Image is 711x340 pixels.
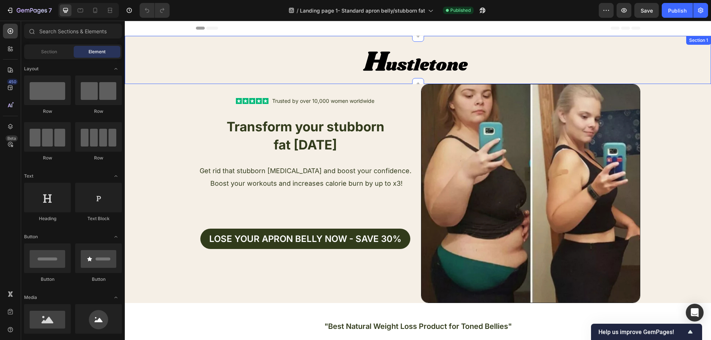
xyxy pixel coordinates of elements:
strong: Transform your stubborn [102,98,260,114]
span: Landing page 1- Standard apron belly/stubborn fat [300,7,425,14]
span: Element [89,48,106,55]
button: Show survey - Help us improve GemPages! [598,327,695,336]
div: Button [75,276,122,283]
div: Open Intercom Messenger [686,304,704,322]
a: Lose your apron bellY now - Save 30% [76,208,286,228]
img: gempages_583634832253256263-3dd9d720-07cc-497b-bedb-3d7a74a61073.png [296,63,515,282]
div: 450 [7,79,18,85]
p: Lose your apron bellY now - Save 30% [84,212,277,224]
div: Heading [24,215,71,222]
div: Text Block [75,215,122,222]
button: Save [634,3,659,18]
div: Row [75,155,122,161]
div: Button [24,276,71,283]
p: “They have helped transform over 10,000 women" [405,319,515,336]
span: Save [641,7,653,14]
button: 7 [3,3,55,18]
span: Get rid that stubborn [MEDICAL_DATA] and boost your confidence. Boost your workouts and increases... [75,146,287,166]
div: Row [75,108,122,115]
span: Text [24,173,33,179]
div: Publish [668,7,687,14]
span: / [297,7,298,14]
p: 7 [49,6,52,15]
div: Beta [6,135,18,141]
span: Published [450,7,471,14]
span: Media [24,294,37,301]
span: Toggle open [110,292,122,303]
strong: fat [DATE] [149,116,212,132]
iframe: Design area [125,21,711,340]
span: Toggle open [110,231,122,243]
span: Button [24,233,38,240]
p: Trusted by over 10,000 women worldwide [147,77,250,84]
span: Toggle open [110,170,122,182]
span: Layout [24,65,39,72]
div: Row [24,108,71,115]
div: Undo/Redo [140,3,170,18]
span: Toggle open [110,63,122,75]
p: “Over 90% of women saw visible results in less than 4 weeks" [183,319,293,336]
h2: "Best Natural Weight Loss Product for Toned Bellies" [71,300,515,311]
div: Row [24,155,71,161]
span: Section [41,48,57,55]
button: Publish [662,3,693,18]
input: Search Sections & Elements [24,24,122,38]
span: Help us improve GemPages! [598,329,686,336]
